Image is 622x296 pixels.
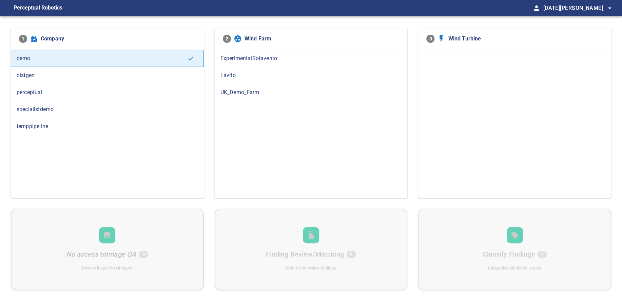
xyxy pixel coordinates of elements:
[220,88,402,97] span: UK_Demo_Farm
[540,1,614,15] button: [DATE][PERSON_NAME]
[215,84,408,101] div: UK_Demo_Farm
[11,67,204,84] div: distgen
[543,3,614,13] span: [DATE][PERSON_NAME]
[11,118,204,135] div: temppipeline
[223,35,231,43] span: 2
[11,50,204,67] div: demo
[11,84,204,101] div: perceptual
[606,4,614,12] span: arrow_drop_down
[14,3,62,14] figcaption: Perceptual Robotics
[220,54,402,63] span: ExperimentalSotavento
[11,101,204,118] div: specialistdemo
[215,50,408,67] div: ExperimentalSotavento
[17,105,198,114] span: specialistdemo
[532,4,540,12] span: person
[17,122,198,130] span: temppipeline
[245,35,400,43] span: Wind Farm
[448,35,603,43] span: Wind Turbine
[17,71,198,80] span: distgen
[426,35,434,43] span: 3
[41,35,196,43] span: Company
[17,54,187,63] span: demo
[215,67,408,84] div: Lavrio
[220,71,402,80] span: Lavrio
[19,35,27,43] span: 1
[17,88,198,97] span: perceptual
